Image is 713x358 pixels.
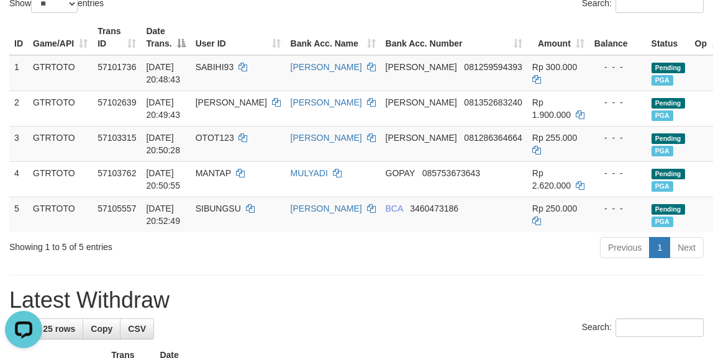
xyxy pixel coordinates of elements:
span: [PERSON_NAME] [196,97,267,107]
span: Rp 250.000 [532,204,577,213]
button: Open LiveChat chat widget [5,5,42,42]
a: Next [670,237,704,258]
span: 57103762 [98,168,136,178]
a: [PERSON_NAME] [291,62,362,72]
td: 4 [9,161,28,197]
div: Showing 1 to 5 of 5 entries [9,236,288,253]
th: Trans ID: activate to sort column ascending [93,20,141,55]
span: MANTAP [196,168,231,178]
span: [PERSON_NAME] [386,62,457,72]
div: - - - [594,202,642,215]
span: Copy 081286364664 to clipboard [464,133,522,143]
a: [PERSON_NAME] [291,204,362,213]
span: PGA [652,217,673,227]
span: Pending [652,204,685,215]
span: Copy 081259594393 to clipboard [464,62,522,72]
span: CSV [128,324,146,334]
span: Marked by bfljody [652,146,673,156]
span: Pending [652,98,685,109]
span: Marked by bfljody [652,75,673,86]
span: [DATE] 20:48:43 [146,62,180,84]
td: 2 [9,91,28,126]
td: GTRTOTO [28,91,93,126]
span: Copy 081352683240 to clipboard [464,97,522,107]
th: User ID: activate to sort column ascending [191,20,286,55]
div: - - - [594,132,642,144]
span: [DATE] 20:52:49 [146,204,180,226]
td: GTRTOTO [28,55,93,91]
th: Balance [589,20,647,55]
span: Copy [91,324,112,334]
span: SABIHI93 [196,62,234,72]
span: SIBUNGSU [196,204,241,213]
span: [PERSON_NAME] [386,97,457,107]
a: Copy [83,318,120,339]
td: GTRTOTO [28,161,93,197]
span: Pending [652,63,685,73]
th: ID [9,20,28,55]
th: Bank Acc. Name: activate to sort column ascending [286,20,381,55]
a: Previous [600,237,650,258]
span: 57105557 [98,204,136,213]
span: [DATE] 20:50:55 [146,168,180,190]
span: Rp 300.000 [532,62,577,72]
div: - - - [594,167,642,179]
span: [PERSON_NAME] [386,133,457,143]
th: Game/API: activate to sort column ascending [28,20,93,55]
a: [PERSON_NAME] [291,97,362,107]
div: - - - [594,96,642,109]
span: 57103315 [98,133,136,143]
span: 57101736 [98,62,136,72]
td: 1 [9,55,28,91]
th: Amount: activate to sort column ascending [527,20,589,55]
span: Copy 085753673643 to clipboard [422,168,480,178]
span: Marked by bfljody [652,110,673,121]
input: Search: [615,318,704,337]
span: GOPAY [386,168,415,178]
label: Search: [582,318,704,337]
span: Rp 1.900.000 [532,97,571,120]
th: Date Trans.: activate to sort column descending [141,20,190,55]
a: MULYADI [291,168,328,178]
th: Status [647,20,690,55]
div: - - - [594,61,642,73]
span: Rp 255.000 [532,133,577,143]
a: [PERSON_NAME] [291,133,362,143]
span: Pending [652,133,685,144]
td: GTRTOTO [28,197,93,232]
td: 5 [9,197,28,232]
span: Copy 3460473186 to clipboard [410,204,458,213]
span: OTOT123 [196,133,234,143]
span: [DATE] 20:49:43 [146,97,180,120]
td: GTRTOTO [28,126,93,161]
a: 1 [649,237,670,258]
h1: Latest Withdraw [9,288,704,313]
span: 57102639 [98,97,136,107]
td: 3 [9,126,28,161]
span: [DATE] 20:50:28 [146,133,180,155]
span: Pending [652,169,685,179]
span: Marked by bfljody [652,181,673,192]
th: Bank Acc. Number: activate to sort column ascending [381,20,527,55]
span: Rp 2.620.000 [532,168,571,190]
span: BCA [386,204,403,213]
a: CSV [120,318,154,339]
